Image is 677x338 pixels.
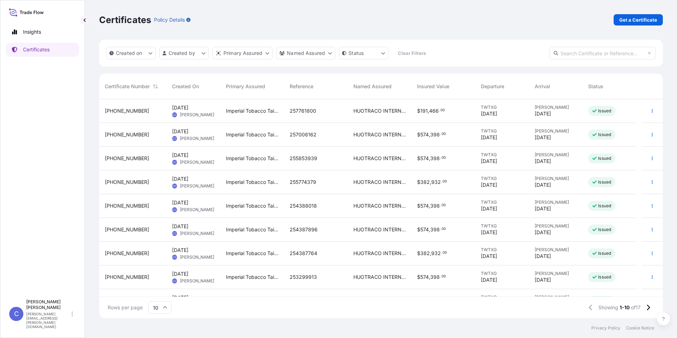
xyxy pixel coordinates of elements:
span: [PERSON_NAME] [180,278,214,284]
span: TWTXG [481,271,523,276]
span: HUOTRACO INTERNATIONAL LIMITED [353,179,406,186]
p: Issued [598,108,611,114]
span: HUOTRACO INTERNATIONAL LIMITED [353,274,406,281]
span: 00 [443,252,447,254]
span: Status [588,83,603,90]
span: CC [172,230,177,237]
span: Primary Assured [226,83,265,90]
span: [PHONE_NUMBER] [105,131,149,138]
span: [DATE] [481,253,497,260]
span: 255774379 [290,179,316,186]
span: 00 [442,157,446,159]
span: $ [417,108,420,113]
span: HUOTRACO INTERNATIONAL LIMITED [353,131,406,138]
span: Imperial Tobacco Taiwan Manufacturing Co., Ltd [226,274,278,281]
p: Certificates [99,14,151,26]
span: [PERSON_NAME] [535,105,577,110]
button: createdOn Filter options [106,47,156,60]
span: 398 [430,275,440,280]
p: Issued [598,132,611,137]
span: , [429,275,430,280]
span: $ [417,156,420,161]
span: TWTXG [481,223,523,229]
p: Created on [116,50,142,57]
span: Reference [290,83,313,90]
span: [PERSON_NAME] [535,128,577,134]
span: CC [172,111,177,118]
span: , [429,156,430,161]
p: Policy Details [154,16,185,23]
span: CC [172,135,177,142]
a: Certificates [6,43,79,57]
span: 932 [431,251,441,256]
span: TWTXG [481,199,523,205]
p: Clear Filters [398,50,426,57]
span: [PHONE_NUMBER] [105,250,149,257]
p: Issued [598,250,611,256]
span: [DATE] [481,134,497,141]
span: [DATE] [535,229,551,236]
span: 00 [442,204,446,207]
p: Issued [598,179,611,185]
span: $ [417,227,420,232]
span: 00 [443,180,447,183]
span: , [430,180,431,185]
span: 257761800 [290,107,316,114]
span: [DATE] [535,158,551,165]
p: Issued [598,203,611,209]
span: . [440,133,441,135]
button: Sort [151,82,160,91]
span: [DATE] [172,104,188,111]
span: Imperial Tobacco Taiwan Manufacturing Co., Ltd [226,226,278,233]
span: 466 [429,108,439,113]
p: [PERSON_NAME] [PERSON_NAME] [26,299,70,310]
span: 398 [430,132,440,137]
span: 574 [420,227,429,232]
span: TWTXG [481,294,523,300]
span: $ [417,180,420,185]
span: [DATE] [481,181,497,188]
span: [PERSON_NAME] [180,136,214,141]
span: [DATE] [481,110,497,117]
span: [PHONE_NUMBER] [105,179,149,186]
span: [PERSON_NAME] [535,294,577,300]
span: C [14,310,19,317]
p: Issued [598,274,611,280]
span: , [430,251,431,256]
a: Cookie Notice [626,325,654,331]
a: Get a Certificate [614,14,663,26]
span: Named Assured [353,83,392,90]
span: $ [417,203,420,208]
span: CC [172,254,177,261]
span: [PHONE_NUMBER] [105,107,149,114]
span: Insured Value [417,83,449,90]
button: Clear Filters [392,47,432,59]
span: [PHONE_NUMBER] [105,226,149,233]
span: 00 [442,133,446,135]
span: , [429,132,430,137]
span: , [429,227,430,232]
span: $ [417,251,420,256]
span: Showing [598,304,618,311]
span: Created On [172,83,199,90]
span: [DATE] [172,223,188,230]
p: Insights [23,28,41,35]
span: 574 [420,156,429,161]
span: [PERSON_NAME] [535,199,577,205]
span: 257008162 [290,131,317,138]
span: 932 [431,180,441,185]
p: Created by [169,50,195,57]
span: 398 [430,227,440,232]
span: [DATE] [535,205,551,212]
span: Arrival [535,83,550,90]
span: Rows per page [108,304,143,311]
span: [PERSON_NAME] [535,176,577,181]
span: [PERSON_NAME] [180,112,214,118]
span: [PERSON_NAME] [180,183,214,189]
span: [PHONE_NUMBER] [105,274,149,281]
span: [DATE] [172,152,188,159]
span: [DATE] [535,110,551,117]
p: Status [348,50,364,57]
span: TWTXG [481,128,523,134]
